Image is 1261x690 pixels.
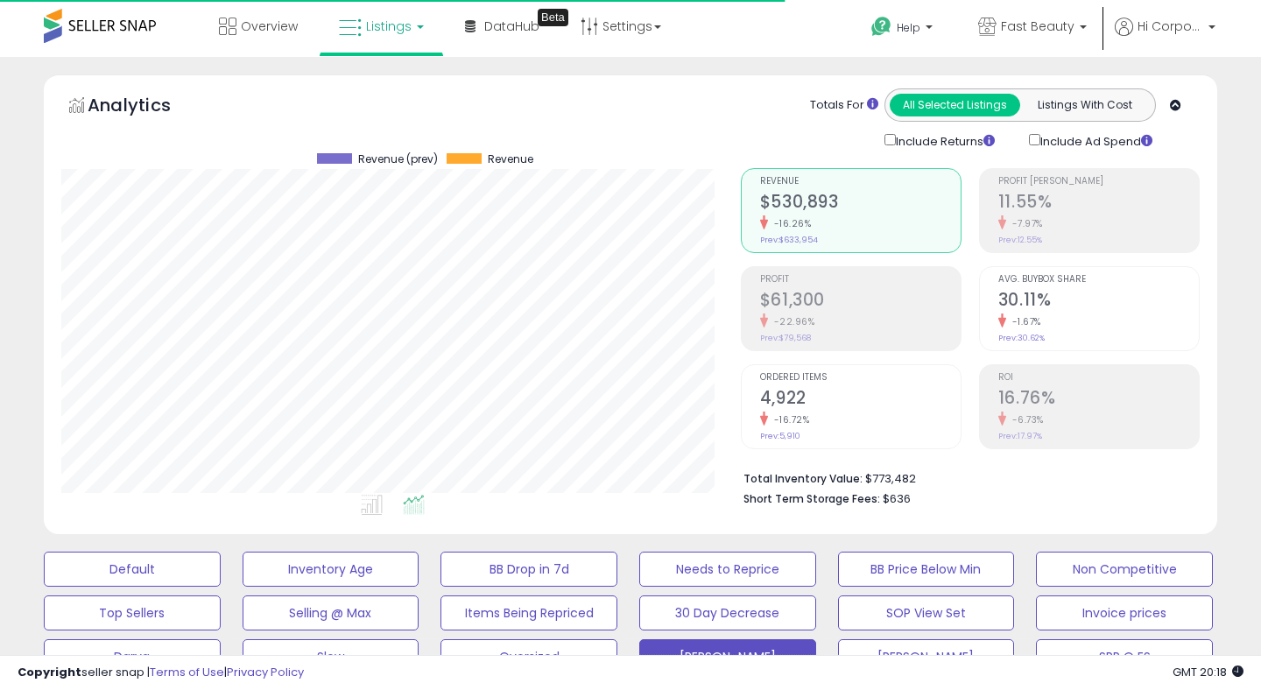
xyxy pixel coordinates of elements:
[1036,552,1213,587] button: Non Competitive
[998,275,1199,285] span: Avg. Buybox Share
[998,431,1042,441] small: Prev: 17.97%
[440,552,617,587] button: BB Drop in 7d
[538,9,568,26] div: Tooltip anchor
[1001,18,1074,35] span: Fast Beauty
[998,290,1199,313] h2: 30.11%
[639,552,816,587] button: Needs to Reprice
[1016,130,1180,151] div: Include Ad Spend
[890,94,1020,116] button: All Selected Listings
[838,595,1015,630] button: SOP View Set
[484,18,539,35] span: DataHub
[760,192,961,215] h2: $530,893
[1173,664,1243,680] span: 2025-09-16 20:18 GMT
[897,20,920,35] span: Help
[998,373,1199,383] span: ROI
[150,664,224,680] a: Terms of Use
[88,93,205,122] h5: Analytics
[871,130,1016,151] div: Include Returns
[998,235,1042,245] small: Prev: 12.55%
[1006,315,1041,328] small: -1.67%
[743,491,880,506] b: Short Term Storage Fees:
[760,235,818,245] small: Prev: $633,954
[1036,595,1213,630] button: Invoice prices
[838,552,1015,587] button: BB Price Below Min
[243,552,419,587] button: Inventory Age
[743,467,1187,488] li: $773,482
[366,18,412,35] span: Listings
[488,153,533,165] span: Revenue
[358,153,438,165] span: Revenue (prev)
[998,192,1199,215] h2: 11.55%
[810,97,878,114] div: Totals For
[870,16,892,38] i: Get Help
[18,665,304,681] div: seller snap | |
[639,595,816,630] button: 30 Day Decrease
[1019,94,1150,116] button: Listings With Cost
[760,177,961,187] span: Revenue
[998,177,1199,187] span: Profit [PERSON_NAME]
[1006,217,1043,230] small: -7.97%
[243,595,419,630] button: Selling @ Max
[18,664,81,680] strong: Copyright
[1115,18,1215,57] a: Hi Corporate
[44,552,221,587] button: Default
[768,413,810,426] small: -16.72%
[760,275,961,285] span: Profit
[241,18,298,35] span: Overview
[760,373,961,383] span: Ordered Items
[998,388,1199,412] h2: 16.76%
[440,595,617,630] button: Items Being Repriced
[760,333,811,343] small: Prev: $79,568
[883,490,911,507] span: $636
[768,217,812,230] small: -16.26%
[1138,18,1203,35] span: Hi Corporate
[768,315,815,328] small: -22.96%
[998,333,1045,343] small: Prev: 30.62%
[44,595,221,630] button: Top Sellers
[760,431,800,441] small: Prev: 5,910
[760,290,961,313] h2: $61,300
[227,664,304,680] a: Privacy Policy
[857,3,950,57] a: Help
[1006,413,1044,426] small: -6.73%
[743,471,863,486] b: Total Inventory Value:
[760,388,961,412] h2: 4,922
